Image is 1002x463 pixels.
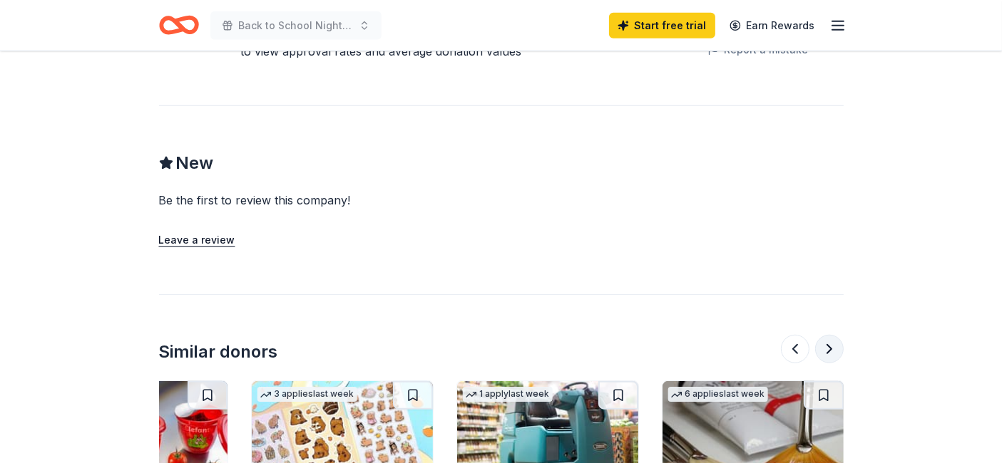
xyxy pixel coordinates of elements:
[159,43,604,60] div: to view approval rates and average donation values
[210,11,382,40] button: Back to School Night Resource Fair
[668,387,768,402] div: 6 applies last week
[159,340,278,363] div: Similar donors
[463,387,553,402] div: 1 apply last week
[159,9,199,42] a: Home
[159,231,235,249] button: Leave a review
[721,13,824,38] a: Earn Rewards
[239,17,353,34] span: Back to School Night Resource Fair
[609,13,715,38] a: Start free trial
[176,152,214,175] span: New
[159,192,524,209] div: Be the first to review this company!
[257,387,357,402] div: 3 applies last week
